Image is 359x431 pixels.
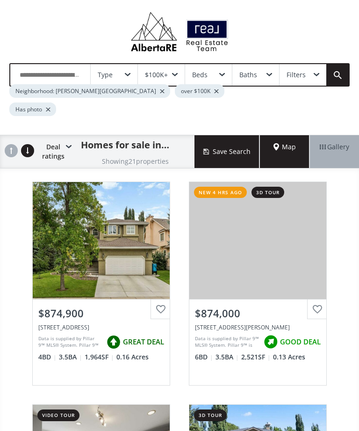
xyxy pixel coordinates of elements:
[59,352,82,362] span: 3.5 BA
[37,135,72,168] div: Deal ratings
[239,72,257,78] div: Baths
[241,352,271,362] span: 2,521 SF
[195,323,321,331] div: 54 Mckenzie Lake Manor SE, Calgary, AB T2Z 1Y2
[179,172,336,395] a: new 4 hrs ago3d tour$874,000[STREET_ADDRESS][PERSON_NAME]Data is supplied by Pillar 9™ MLS® Syste...
[38,352,57,362] span: 4 BD
[123,337,164,347] span: GREAT DEAL
[273,352,305,362] span: 0.13 Acres
[260,135,309,168] div: Map
[23,172,179,395] a: $874,900[STREET_ADDRESS]Data is supplied by Pillar 9™ MLS® System. Pillar 9™ is the owner of the ...
[104,333,123,351] img: rating icon
[102,158,169,165] h2: Showing 21 properties
[9,102,56,116] div: Has photo
[145,72,168,78] div: $100K+
[195,306,321,321] div: $874,000
[192,72,208,78] div: Beds
[195,352,213,362] span: 6 BD
[280,337,321,347] span: GOOD DEAL
[215,352,239,362] span: 3.5 BA
[38,335,102,349] div: Data is supplied by Pillar 9™ MLS® System. Pillar 9™ is the owner of the copyright in its MLS® Sy...
[320,142,349,152] span: Gallery
[98,72,113,78] div: Type
[195,335,259,349] div: Data is supplied by Pillar 9™ MLS® System. Pillar 9™ is the owner of the copyright in its MLS® Sy...
[38,323,164,331] div: 44 Mountain Park Circle SE, Calgary, AB T2Z 1N7
[309,135,359,168] div: Gallery
[175,84,224,98] div: over $100K
[85,352,114,362] span: 1,964 SF
[9,84,170,98] div: Neighborhood: [PERSON_NAME][GEOGRAPHIC_DATA]
[38,306,164,321] div: $874,900
[287,72,306,78] div: Filters
[194,135,260,168] button: Save Search
[116,352,149,362] span: 0.16 Acres
[273,142,296,152] span: Map
[261,333,280,351] img: rating icon
[126,9,233,54] img: Logo
[81,139,171,152] h1: Homes for sale in [PERSON_NAME][GEOGRAPHIC_DATA]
